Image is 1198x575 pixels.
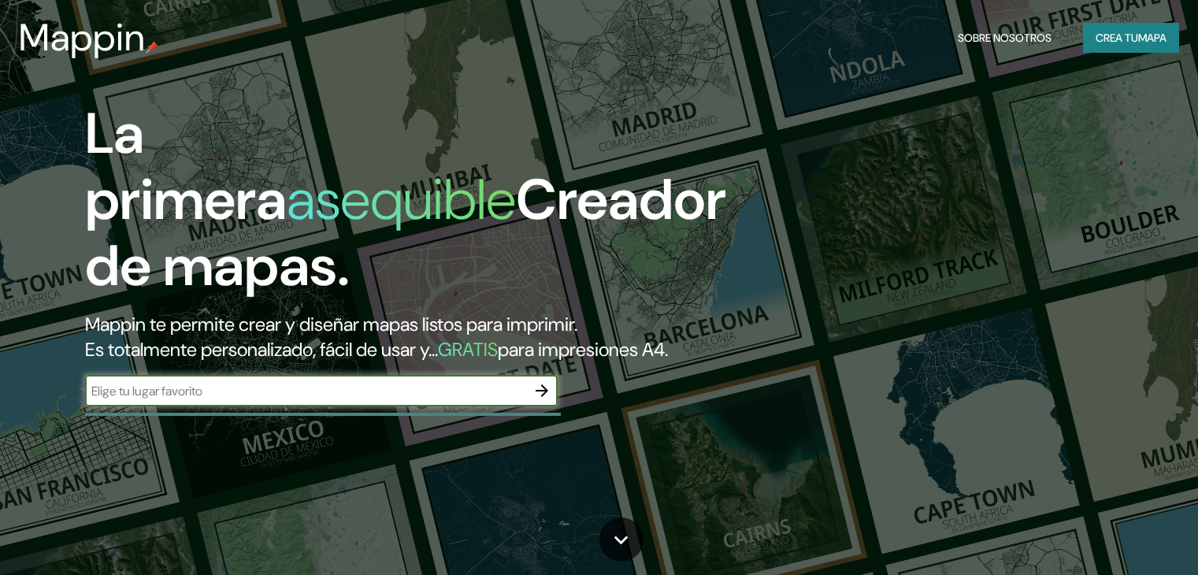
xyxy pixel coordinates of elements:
[951,23,1058,53] button: Sobre nosotros
[438,337,498,362] font: GRATIS
[287,163,516,236] font: asequible
[85,97,287,236] font: La primera
[85,163,726,302] font: Creador de mapas.
[1138,31,1166,45] font: mapa
[85,382,526,400] input: Elige tu lugar favorito
[1096,31,1138,45] font: Crea tu
[498,337,668,362] font: para impresiones A4.
[85,312,577,336] font: Mappin te permite crear y diseñar mapas listos para imprimir.
[958,31,1051,45] font: Sobre nosotros
[1083,23,1179,53] button: Crea tumapa
[146,41,158,54] img: pin de mapeo
[19,13,146,62] font: Mappin
[85,337,438,362] font: Es totalmente personalizado, fácil de usar y...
